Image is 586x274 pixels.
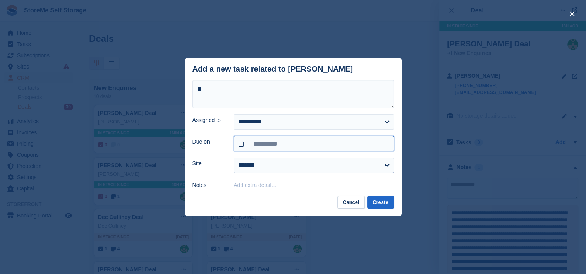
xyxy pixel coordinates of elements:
button: Create [367,196,394,209]
button: close [566,8,578,20]
label: Site [192,159,225,168]
label: Due on [192,138,225,146]
button: Add extra detail… [234,182,277,188]
div: Add a new task related to [PERSON_NAME] [192,65,353,74]
label: Assigned to [192,116,225,124]
button: Cancel [337,196,365,209]
label: Notes [192,181,225,189]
